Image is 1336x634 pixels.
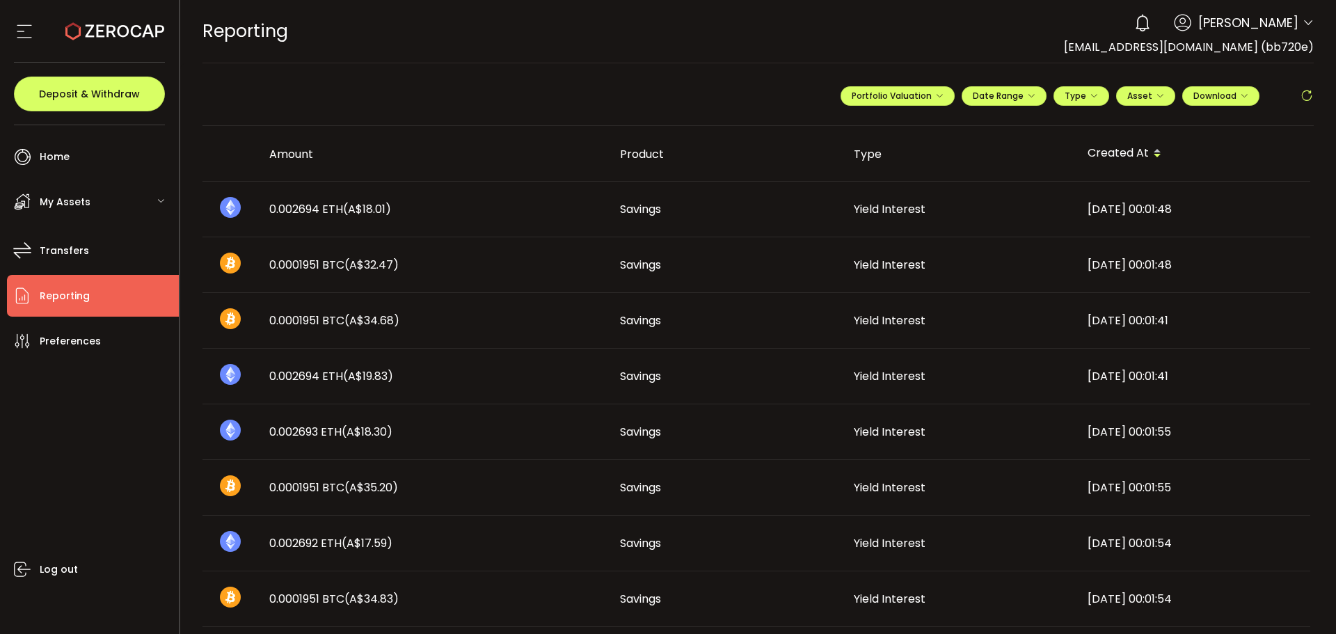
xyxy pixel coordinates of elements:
span: 0.002692 ETH [269,535,392,551]
span: [EMAIL_ADDRESS][DOMAIN_NAME] (bb720e) [1064,39,1314,55]
span: (A$34.68) [344,312,399,328]
span: Preferences [40,331,101,351]
span: Log out [40,560,78,580]
span: Yield Interest [854,535,925,551]
span: Deposit & Withdraw [39,89,140,99]
span: Reporting [202,19,288,43]
div: [DATE] 00:01:41 [1076,368,1310,384]
div: Created At [1076,142,1310,166]
span: 0.002694 ETH [269,368,393,384]
div: [DATE] 00:01:55 [1076,424,1310,440]
span: (A$35.20) [344,480,398,496]
span: Reporting [40,286,90,306]
button: Type [1053,86,1109,106]
span: Yield Interest [854,201,925,217]
span: (A$19.83) [343,368,393,384]
span: (A$32.47) [344,257,399,273]
div: [DATE] 00:01:55 [1076,480,1310,496]
img: btc_portfolio.svg [220,475,241,496]
span: Yield Interest [854,312,925,328]
span: Home [40,147,70,167]
img: eth_portfolio.svg [220,531,241,552]
span: (A$18.01) [343,201,391,217]
span: 0.002693 ETH [269,424,392,440]
img: btc_portfolio.svg [220,308,241,329]
button: Download [1182,86,1259,106]
span: Savings [620,257,661,273]
img: eth_portfolio.svg [220,197,241,218]
span: Transfers [40,241,89,261]
img: btc_portfolio.svg [220,253,241,274]
span: Date Range [973,90,1035,102]
span: [PERSON_NAME] [1198,13,1298,32]
button: Portfolio Valuation [841,86,955,106]
span: Download [1193,90,1248,102]
span: 0.0001951 BTC [269,312,399,328]
span: Savings [620,591,661,607]
span: Asset [1127,90,1152,102]
span: Type [1065,90,1098,102]
span: Savings [620,201,661,217]
div: [DATE] 00:01:54 [1076,535,1310,551]
span: Yield Interest [854,480,925,496]
span: Savings [620,312,661,328]
span: Yield Interest [854,368,925,384]
div: [DATE] 00:01:48 [1076,257,1310,273]
img: eth_portfolio.svg [220,420,241,441]
div: Amount [258,146,609,162]
button: Date Range [962,86,1047,106]
span: Yield Interest [854,257,925,273]
span: Yield Interest [854,591,925,607]
button: Deposit & Withdraw [14,77,165,111]
span: 0.0001951 BTC [269,480,398,496]
span: (A$34.83) [344,591,399,607]
span: Savings [620,535,661,551]
span: 0.0001951 BTC [269,257,399,273]
span: Yield Interest [854,424,925,440]
span: Portfolio Valuation [852,90,944,102]
div: Product [609,146,843,162]
div: Type [843,146,1076,162]
span: 0.002694 ETH [269,201,391,217]
img: eth_portfolio.svg [220,364,241,385]
span: My Assets [40,192,90,212]
span: (A$17.59) [342,535,392,551]
img: btc_portfolio.svg [220,587,241,608]
span: 0.0001951 BTC [269,591,399,607]
div: [DATE] 00:01:41 [1076,312,1310,328]
iframe: Chat Widget [1266,567,1336,634]
span: Savings [620,480,661,496]
div: [DATE] 00:01:48 [1076,201,1310,217]
button: Asset [1116,86,1175,106]
div: [DATE] 00:01:54 [1076,591,1310,607]
span: Savings [620,424,661,440]
span: Savings [620,368,661,384]
span: (A$18.30) [342,424,392,440]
